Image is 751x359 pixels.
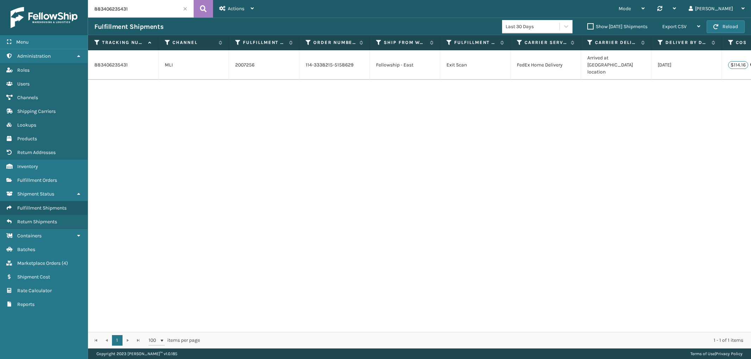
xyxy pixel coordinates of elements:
label: Tracking Number [102,39,145,46]
label: Show [DATE] Shipments [587,24,647,30]
label: Channel [173,39,215,46]
span: Containers [17,233,42,239]
span: Marketplace Orders [17,260,61,266]
label: Order Number [313,39,356,46]
p: Copyright 2023 [PERSON_NAME]™ v 1.0.185 [96,348,177,359]
span: Shipment Cost [17,274,50,280]
span: Inventory [17,164,38,169]
span: ( 4 ) [62,260,68,266]
span: 100 [149,337,159,344]
span: Roles [17,67,30,73]
span: Rate Calculator [17,288,52,294]
p: $114.16 [728,61,748,69]
label: Deliver By Date [665,39,708,46]
span: Mode [619,6,631,12]
span: Export CSV [662,24,687,30]
a: 114-3338215-5158629 [306,62,353,68]
span: Return Addresses [17,149,56,155]
td: MLI [158,50,229,80]
a: 1 [112,335,123,346]
td: [DATE] [651,50,722,80]
td: 883406235431 [88,50,158,80]
span: Administration [17,53,51,59]
span: Batches [17,246,35,252]
span: Actions [228,6,244,12]
div: 1 - 1 of 1 items [210,337,743,344]
h3: Fulfillment Shipments [94,23,163,31]
td: Exit Scan [440,50,511,80]
label: Ship from warehouse [384,39,426,46]
span: Fulfillment Orders [17,177,57,183]
span: Shipment Status [17,191,54,197]
img: logo [11,7,77,28]
span: Return Shipments [17,219,57,225]
td: FedEx Home Delivery [511,50,581,80]
a: Terms of Use [690,351,715,356]
label: Fulfillment Order Id [243,39,286,46]
span: Menu [16,39,29,45]
span: Reports [17,301,35,307]
div: Last 30 Days [506,23,560,30]
label: Carrier Service [525,39,567,46]
button: Reload [707,20,745,33]
span: Fulfillment Shipments [17,205,67,211]
span: items per page [149,335,200,346]
td: Fellowship - East [370,50,440,80]
label: Fulfillment Order Status [454,39,497,46]
span: Channels [17,95,38,101]
span: Shipping Carriers [17,108,56,114]
span: Products [17,136,37,142]
a: 2007256 [235,62,255,69]
label: Carrier Delivery Status [595,39,638,46]
div: | [690,348,743,359]
span: Users [17,81,30,87]
span: Lookups [17,122,36,128]
a: Privacy Policy [716,351,743,356]
td: Arrived at [GEOGRAPHIC_DATA] location [581,50,651,80]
